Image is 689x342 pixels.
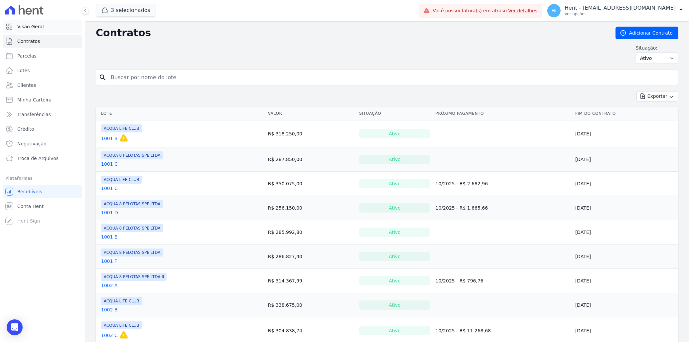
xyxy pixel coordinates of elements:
[265,293,357,317] td: R$ 338.675,00
[265,172,357,196] td: R$ 350.075,00
[265,147,357,172] td: R$ 287.850,00
[3,35,82,48] a: Contratos
[573,172,678,196] td: [DATE]
[101,135,118,142] a: 1001 B
[565,5,676,11] p: Hent - [EMAIL_ADDRESS][DOMAIN_NAME]
[359,276,430,285] div: Ativo
[508,8,537,13] a: Ver detalhes
[573,120,678,147] td: [DATE]
[101,200,163,208] span: ACQUA 8 PELOTAS SPE LTDA
[101,161,118,167] a: 1001 C
[101,234,117,240] a: 1001 E
[17,126,34,132] span: Crédito
[3,79,82,92] a: Clientes
[433,107,573,120] th: Próximo Pagamento
[3,152,82,165] a: Troca de Arquivos
[107,71,675,84] input: Buscar por nome do lote
[17,96,52,103] span: Minha Carteira
[101,273,167,281] span: ACQUA 8 PELOTAS SPE LTDA II
[356,107,433,120] th: Situação
[573,269,678,293] td: [DATE]
[101,124,142,132] span: ACQUA LIFE CLUB
[17,111,51,118] span: Transferências
[436,205,488,211] a: 10/2025 - R$ 1.665,66
[5,174,79,182] div: Plataformas
[3,108,82,121] a: Transferências
[17,38,40,45] span: Contratos
[573,196,678,220] td: [DATE]
[573,107,678,120] th: Fim do Contrato
[101,297,142,305] span: ACQUA LIFE CLUB
[3,137,82,150] a: Negativação
[636,45,678,51] label: Situação:
[101,306,118,313] a: 1002 B
[99,74,107,82] i: search
[3,185,82,198] a: Recebíveis
[101,185,118,192] a: 1001 C
[17,67,30,74] span: Lotes
[3,64,82,77] a: Lotes
[552,8,556,13] span: Hi
[101,332,118,339] a: 1002 C
[265,120,357,147] td: R$ 318.250,00
[7,319,23,335] div: Open Intercom Messenger
[17,82,36,88] span: Clientes
[573,147,678,172] td: [DATE]
[101,282,118,289] a: 1002 A
[17,188,42,195] span: Recebíveis
[101,249,163,256] span: ACQUA 8 PELOTAS SPE LTDA
[17,53,37,59] span: Parcelas
[3,200,82,213] a: Conta Hent
[436,181,488,186] a: 10/2025 - R$ 2.682,96
[101,321,142,329] span: ACQUA LIFE CLUB
[101,224,163,232] span: ACQUA 8 PELOTAS SPE LTDA
[359,252,430,261] div: Ativo
[359,203,430,213] div: Ativo
[573,293,678,317] td: [DATE]
[101,209,118,216] a: 1001 D
[101,151,163,159] span: ACQUA 8 PELOTAS SPE LTDA
[265,245,357,269] td: R$ 286.827,40
[96,107,265,120] th: Lote
[359,300,430,310] div: Ativo
[573,220,678,245] td: [DATE]
[3,20,82,33] a: Visão Geral
[3,122,82,136] a: Crédito
[101,258,117,264] a: 1001 F
[17,140,47,147] span: Negativação
[96,27,605,39] h2: Contratos
[359,228,430,237] div: Ativo
[3,49,82,63] a: Parcelas
[542,1,689,20] button: Hi Hent - [EMAIL_ADDRESS][DOMAIN_NAME] Ver opções
[17,23,44,30] span: Visão Geral
[636,91,678,101] button: Exportar
[436,328,491,333] a: 10/2025 - R$ 11.268,68
[96,4,156,17] button: 3 selecionados
[436,278,483,283] a: 10/2025 - R$ 796,76
[17,155,59,162] span: Troca de Arquivos
[359,179,430,188] div: Ativo
[17,203,44,210] span: Conta Hent
[3,93,82,106] a: Minha Carteira
[433,7,537,14] span: Você possui fatura(s) em atraso.
[265,196,357,220] td: R$ 256.150,00
[359,326,430,335] div: Ativo
[101,176,142,184] span: ACQUA LIFE CLUB
[573,245,678,269] td: [DATE]
[265,107,357,120] th: Valor
[265,220,357,245] td: R$ 285.992,80
[265,269,357,293] td: R$ 314.367,99
[565,11,676,17] p: Ver opções
[359,155,430,164] div: Ativo
[359,129,430,138] div: Ativo
[616,27,678,39] a: Adicionar Contrato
